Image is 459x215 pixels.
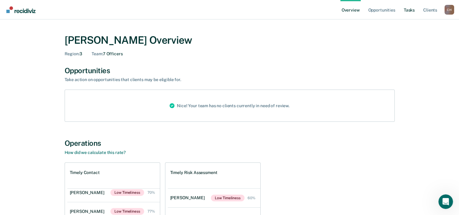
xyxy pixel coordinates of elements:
[170,195,207,200] div: [PERSON_NAME]
[65,150,126,155] a: How did we calculate this rate?
[65,139,395,148] div: Operations
[70,170,100,175] h1: Timely Contact
[147,190,155,195] div: 70%
[211,195,244,201] span: Low Timeliness
[65,34,395,46] div: [PERSON_NAME] Overview
[70,190,107,195] div: [PERSON_NAME]
[67,183,160,202] a: [PERSON_NAME]Low Timeliness 70%
[92,51,103,56] span: Team :
[6,6,35,13] img: Recidiviz
[65,51,82,56] div: 3
[65,77,277,82] div: Take action on opportunities that clients may be eligible for.
[170,170,218,175] h1: Timely Risk Assessment
[110,208,144,215] span: Low Timeliness
[65,66,395,75] div: Opportunities
[248,196,255,200] div: 60%
[168,189,260,207] a: [PERSON_NAME]Low Timeliness 60%
[147,209,155,213] div: 77%
[70,209,107,214] div: [PERSON_NAME]
[438,194,453,209] iframe: Intercom live chat
[444,5,454,15] div: C H
[165,90,294,121] div: Nice! Your team has no clients currently in need of review.
[110,189,144,196] span: Low Timeliness
[92,51,123,56] div: 7 Officers
[444,5,454,15] button: Profile dropdown button
[65,51,79,56] span: Region :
